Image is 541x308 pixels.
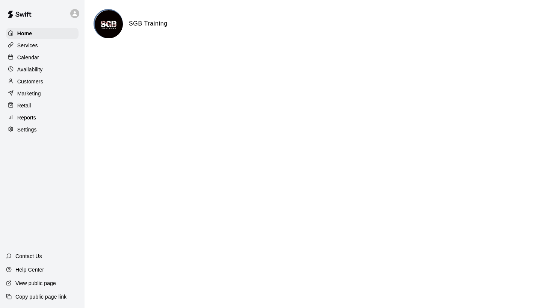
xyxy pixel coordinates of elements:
[17,126,37,133] p: Settings
[6,88,79,99] a: Marketing
[15,266,44,273] p: Help Center
[17,66,43,73] p: Availability
[17,54,39,61] p: Calendar
[17,42,38,49] p: Services
[17,90,41,97] p: Marketing
[17,102,31,109] p: Retail
[6,64,79,75] a: Availability
[15,252,42,260] p: Contact Us
[6,124,79,135] a: Settings
[17,114,36,121] p: Reports
[17,30,32,37] p: Home
[6,100,79,111] a: Retail
[17,78,43,85] p: Customers
[15,279,56,287] p: View public page
[6,76,79,87] a: Customers
[129,19,168,29] h6: SGB Training
[15,293,66,300] p: Copy public page link
[95,10,123,38] img: SGB Training logo
[6,28,79,39] a: Home
[6,40,79,51] a: Services
[6,112,79,123] a: Reports
[6,52,79,63] a: Calendar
